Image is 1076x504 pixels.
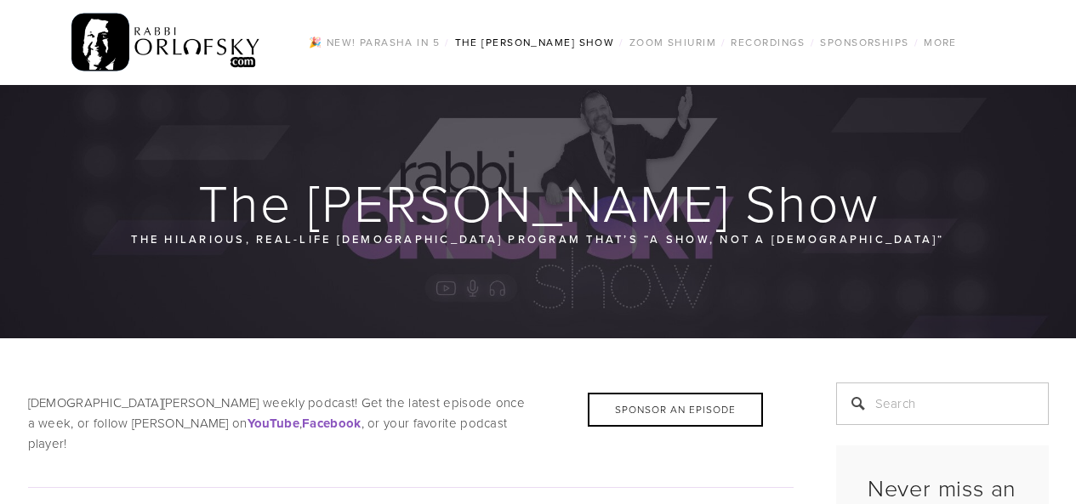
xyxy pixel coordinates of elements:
span: / [914,35,919,49]
p: The hilarious, real-life [DEMOGRAPHIC_DATA] program that’s “a show, not a [DEMOGRAPHIC_DATA]“ [130,229,947,248]
div: Sponsor an Episode [588,393,763,427]
span: / [445,35,449,49]
a: Sponsorships [815,31,914,54]
a: 🎉 NEW! Parasha in 5 [304,31,445,54]
span: / [721,35,726,49]
h1: The [PERSON_NAME] Show [28,175,1050,229]
input: Search [836,382,1049,425]
a: The [PERSON_NAME] Show [450,31,620,54]
a: Recordings [726,31,810,54]
strong: Facebook [302,414,361,433]
a: Zoom Shiurim [624,31,721,54]
span: / [811,35,815,49]
a: More [919,31,962,54]
a: Facebook [302,414,361,432]
img: RabbiOrlofsky.com [71,9,261,76]
a: YouTube [248,414,299,432]
span: / [619,35,623,49]
p: [DEMOGRAPHIC_DATA][PERSON_NAME] weekly podcast! Get the latest episode once a week, or follow [PE... [28,393,794,454]
strong: YouTube [248,414,299,433]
